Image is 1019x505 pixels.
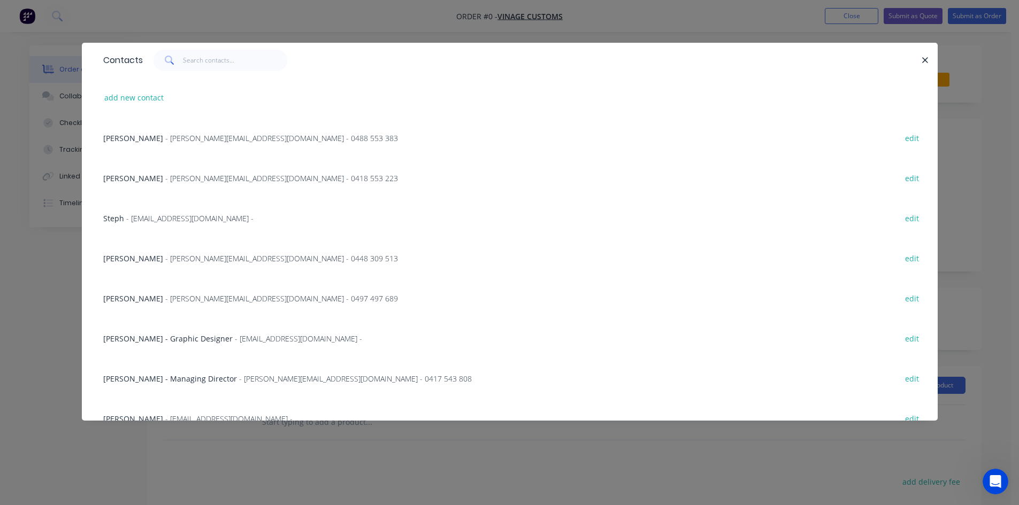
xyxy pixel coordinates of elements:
[103,293,163,304] span: [PERSON_NAME]
[103,173,163,183] span: [PERSON_NAME]
[126,213,254,223] span: - [EMAIL_ADDRESS][DOMAIN_NAME] -
[900,170,925,185] button: edit
[900,251,925,265] button: edit
[900,291,925,305] button: edit
[165,173,398,183] span: - [PERSON_NAME][EMAIL_ADDRESS][DOMAIN_NAME] - 0418 553 223
[165,414,293,424] span: - [EMAIL_ADDRESS][DOMAIN_NAME] -
[103,133,163,143] span: [PERSON_NAME]
[900,411,925,425] button: edit
[103,374,237,384] span: [PERSON_NAME] - Managing Director
[165,253,398,263] span: - [PERSON_NAME][EMAIL_ADDRESS][DOMAIN_NAME] - 0448 309 513
[103,333,233,344] span: [PERSON_NAME] - Graphic Designer
[98,43,143,77] div: Contacts
[900,371,925,385] button: edit
[183,50,287,71] input: Search contacts...
[103,414,163,424] span: [PERSON_NAME]
[103,213,124,223] span: Steph
[900,211,925,225] button: edit
[103,253,163,263] span: [PERSON_NAME]
[900,130,925,145] button: edit
[983,469,1008,494] iframe: Intercom live chat
[900,331,925,345] button: edit
[165,293,398,304] span: - [PERSON_NAME][EMAIL_ADDRESS][DOMAIN_NAME] - 0497 497 689
[99,90,170,105] button: add new contact
[239,374,472,384] span: - [PERSON_NAME][EMAIL_ADDRESS][DOMAIN_NAME] - 0417 543 808
[165,133,398,143] span: - [PERSON_NAME][EMAIL_ADDRESS][DOMAIN_NAME] - 0488 553 383
[235,333,362,344] span: - [EMAIL_ADDRESS][DOMAIN_NAME] -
